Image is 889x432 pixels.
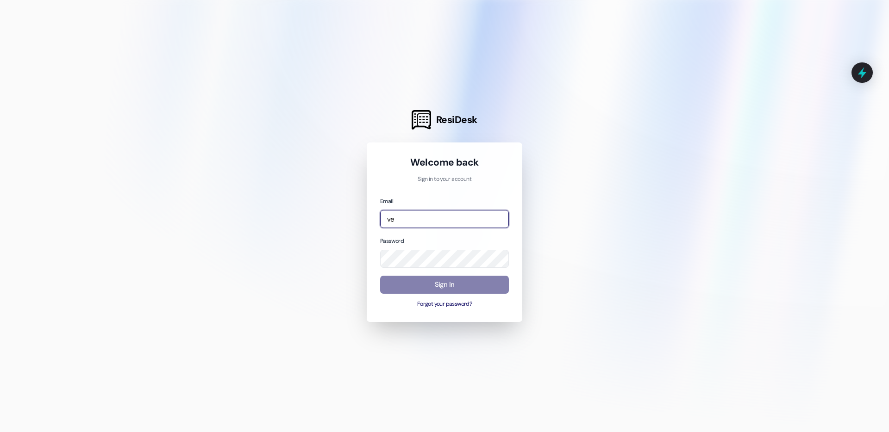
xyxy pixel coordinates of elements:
img: ResiDesk Logo [412,110,431,130]
label: Email [380,197,393,205]
h1: Welcome back [380,156,509,169]
span: ResiDesk [436,113,477,126]
button: Forgot your password? [380,300,509,309]
p: Sign in to your account [380,175,509,184]
button: Sign In [380,276,509,294]
input: name@example.com [380,210,509,228]
label: Password [380,237,404,245]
